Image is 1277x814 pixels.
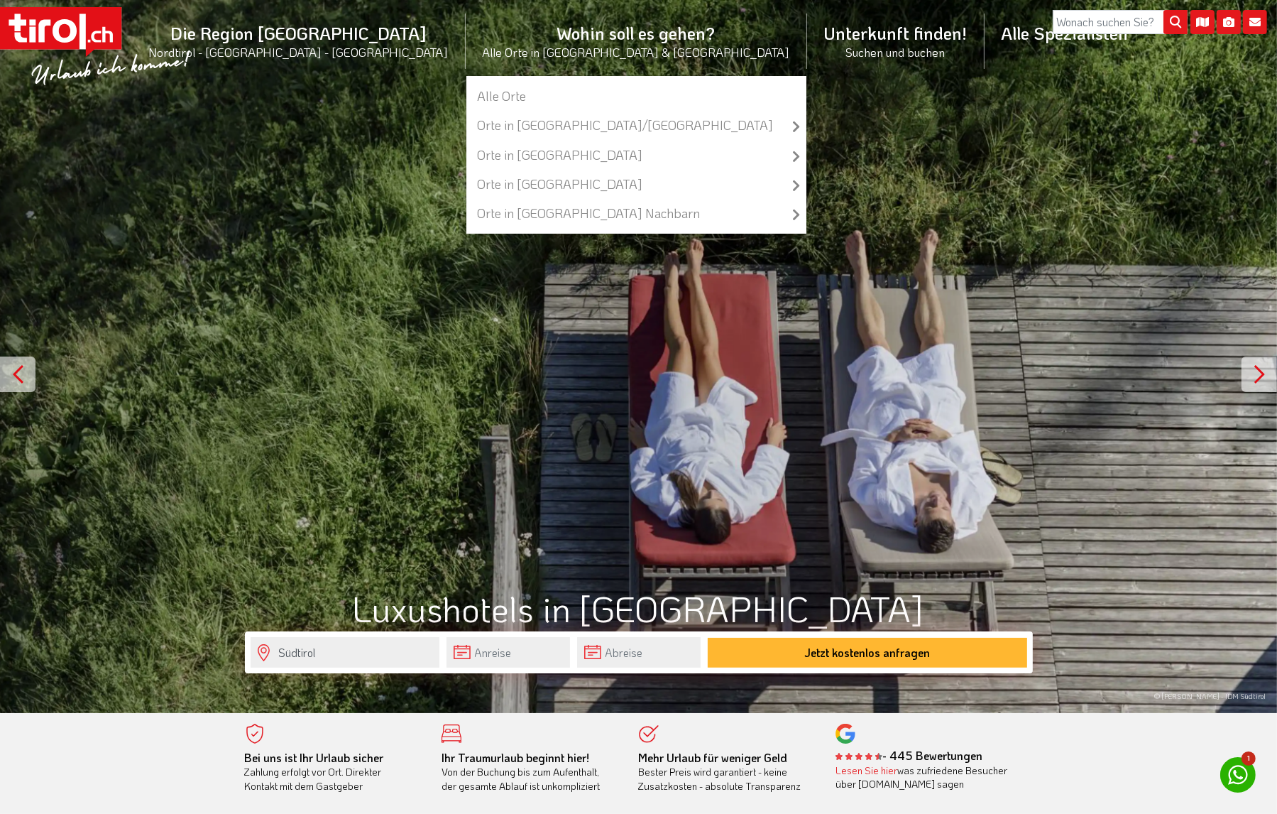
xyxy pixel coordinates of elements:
a: Alle Orte [466,82,806,111]
a: Orte in [GEOGRAPHIC_DATA] [466,170,806,199]
a: Die Region [GEOGRAPHIC_DATA]Nordtirol - [GEOGRAPHIC_DATA] - [GEOGRAPHIC_DATA] [132,6,466,75]
img: google [835,724,855,744]
i: Kontakt [1243,10,1267,34]
a: Wohin soll es gehen?Alle Orte in [GEOGRAPHIC_DATA] & [GEOGRAPHIC_DATA] [466,6,807,75]
small: Suchen und buchen [824,44,968,60]
div: Von der Buchung bis zum Aufenthalt, der gesamte Ablauf ist unkompliziert [442,751,618,793]
div: was zufriedene Besucher über [DOMAIN_NAME] sagen [835,764,1012,791]
a: 1 [1220,757,1256,793]
i: Karte öffnen [1190,10,1215,34]
b: Ihr Traumurlaub beginnt hier! [442,750,589,765]
input: Anreise [446,637,570,668]
a: Alle Spezialisten [985,6,1146,60]
b: - 445 Bewertungen [835,748,982,763]
h1: Luxushotels in [GEOGRAPHIC_DATA] [245,589,1033,628]
b: Bei uns ist Ihr Urlaub sicher [245,750,384,765]
small: Nordtirol - [GEOGRAPHIC_DATA] - [GEOGRAPHIC_DATA] [149,44,449,60]
input: Wonach suchen Sie? [1053,10,1188,34]
button: Jetzt kostenlos anfragen [708,638,1027,668]
input: Wo soll's hingehen? [251,637,439,668]
input: Abreise [577,637,701,668]
span: 1 [1242,751,1256,766]
a: Orte in [GEOGRAPHIC_DATA] [466,141,806,170]
a: Unterkunft finden!Suchen und buchen [807,6,985,75]
div: Bester Preis wird garantiert - keine Zusatzkosten - absolute Transparenz [639,751,815,793]
small: Alle Orte in [GEOGRAPHIC_DATA] & [GEOGRAPHIC_DATA] [483,44,790,60]
div: Zahlung erfolgt vor Ort. Direkter Kontakt mit dem Gastgeber [245,751,421,793]
i: Fotogalerie [1217,10,1241,34]
a: Orte in [GEOGRAPHIC_DATA]/[GEOGRAPHIC_DATA] [466,111,806,140]
b: Mehr Urlaub für weniger Geld [639,750,788,765]
a: Lesen Sie hier [835,764,897,777]
a: Orte in [GEOGRAPHIC_DATA] Nachbarn [466,199,806,228]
